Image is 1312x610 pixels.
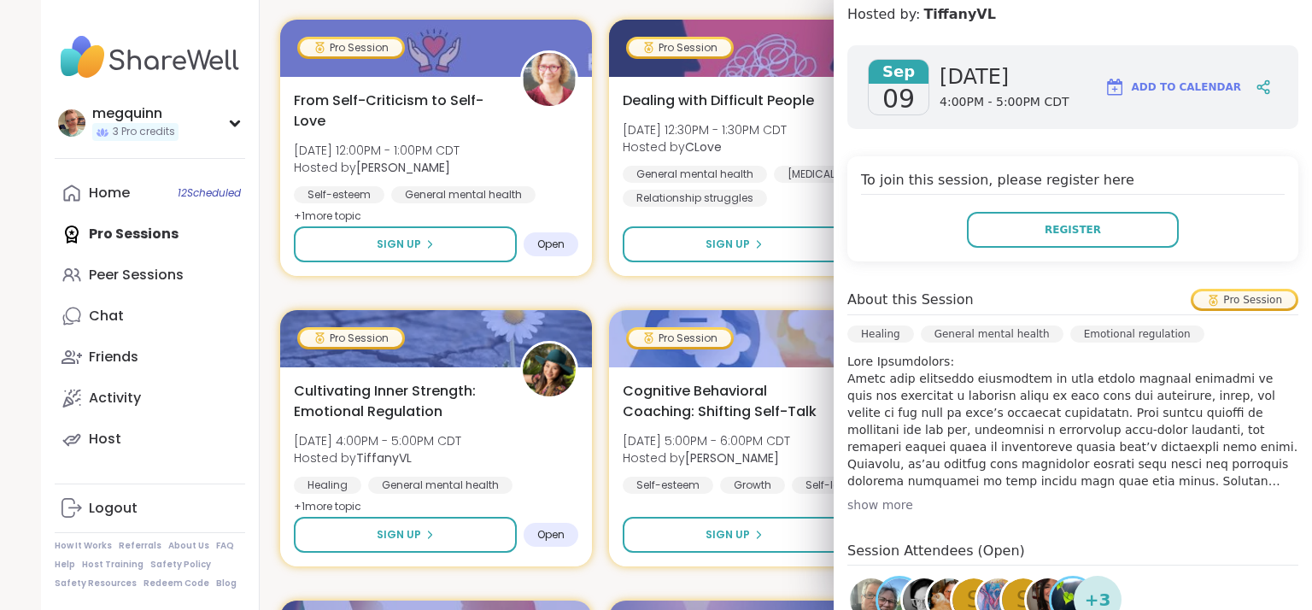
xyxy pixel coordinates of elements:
div: Growth [720,477,785,494]
div: Self-esteem [623,477,713,494]
button: Sign Up [294,517,517,553]
span: Sign Up [377,237,421,252]
div: show more [847,496,1298,513]
div: Relationship struggles [623,190,767,207]
div: Pro Session [300,330,402,347]
div: Pro Session [1193,291,1296,308]
span: Sign Up [377,527,421,543]
span: [DATE] [940,63,1069,91]
span: 4:00PM - 5:00PM CDT [940,94,1069,111]
span: From Self-Criticism to Self-Love [294,91,501,132]
div: megquinn [92,104,179,123]
a: Safety Policy [150,559,211,571]
span: [DATE] 4:00PM - 5:00PM CDT [294,432,461,449]
a: Home12Scheduled [55,173,245,214]
a: About Us [168,540,209,552]
div: Home [89,184,130,202]
div: Pro Session [629,39,731,56]
a: How It Works [55,540,112,552]
a: Activity [55,378,245,419]
span: Hosted by [294,159,460,176]
div: Healing [294,477,361,494]
a: Redeem Code [143,578,209,589]
div: Pro Session [300,39,402,56]
a: Help [55,559,75,571]
button: Sign Up [294,226,517,262]
div: Healing [847,326,914,343]
div: General mental health [623,166,767,183]
span: 09 [882,84,915,114]
div: General mental health [921,326,1063,343]
button: Sign Up [623,226,846,262]
b: TiffanyVL [356,449,412,466]
span: Sign Up [706,527,750,543]
div: Logout [89,499,138,518]
b: CLove [685,138,722,155]
h4: Session Attendees (Open) [847,541,1298,566]
button: Sign Up [623,517,846,553]
a: Safety Resources [55,578,137,589]
span: Hosted by [623,138,787,155]
span: Hosted by [294,449,461,466]
h4: Hosted by: [847,4,1298,25]
span: Cultivating Inner Strength: Emotional Regulation [294,381,501,422]
img: megquinn [58,109,85,137]
p: Lore Ipsumdolors: Ametc adip elitseddo eiusmodtem in utla etdolo magnaal enimadmi ve quis nos exe... [847,353,1298,490]
div: Activity [89,389,141,408]
span: [DATE] 12:00PM - 1:00PM CDT [294,142,460,159]
button: Register [967,212,1179,248]
a: Logout [55,488,245,529]
span: 3 Pro credits [113,125,175,139]
div: Self-love [792,477,865,494]
b: [PERSON_NAME] [356,159,450,176]
div: General mental health [368,477,512,494]
div: Emotional regulation [1070,326,1204,343]
div: Self-esteem [294,186,384,203]
div: Pro Session [629,330,731,347]
img: TiffanyVL [523,343,576,396]
a: Friends [55,337,245,378]
span: Add to Calendar [1132,79,1241,95]
div: Host [89,430,121,449]
b: [PERSON_NAME] [685,449,779,466]
div: Chat [89,307,124,326]
span: Open [537,528,565,542]
a: Referrals [119,540,161,552]
a: Host [55,419,245,460]
span: [DATE] 12:30PM - 1:30PM CDT [623,121,787,138]
img: ShareWell Logomark [1104,77,1125,97]
span: [DATE] 5:00PM - 6:00PM CDT [623,432,790,449]
span: Cognitive Behavioral Coaching: Shifting Self-Talk [623,381,830,422]
span: Sep [869,60,928,84]
h4: About this Session [847,290,974,310]
a: Chat [55,296,245,337]
div: Peer Sessions [89,266,184,284]
img: Fausta [523,53,576,106]
div: General mental health [391,186,536,203]
a: Peer Sessions [55,255,245,296]
span: Hosted by [623,449,790,466]
span: Open [537,238,565,251]
span: Sign Up [706,237,750,252]
a: FAQ [216,540,234,552]
button: Add to Calendar [1097,67,1249,108]
a: TiffanyVL [923,4,996,25]
img: ShareWell Nav Logo [55,27,245,87]
div: [MEDICAL_DATA] [774,166,887,183]
h4: To join this session, please register here [861,170,1285,195]
div: Friends [89,348,138,367]
span: 12 Scheduled [178,186,241,200]
a: Host Training [82,559,143,571]
a: Blog [216,578,237,589]
span: Register [1045,222,1101,238]
span: Dealing with Difficult People [623,91,814,111]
